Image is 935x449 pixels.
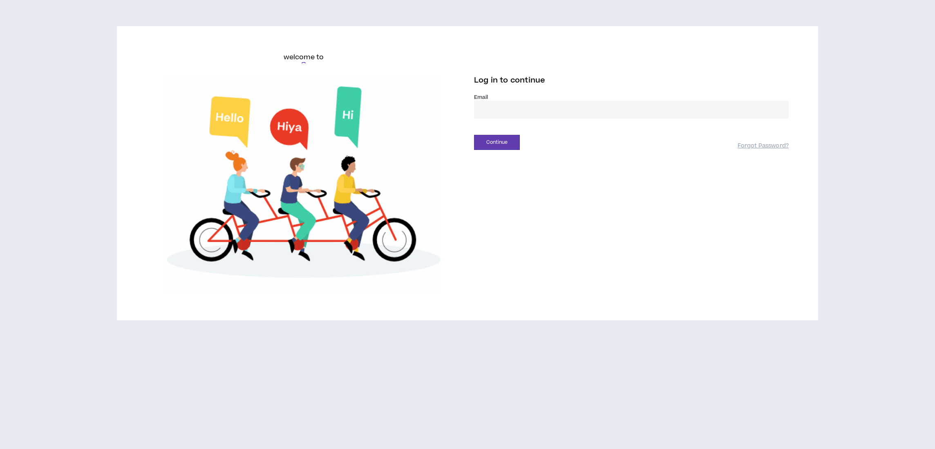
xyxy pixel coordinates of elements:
[474,75,545,85] span: Log in to continue
[474,94,789,101] label: Email
[284,52,324,62] h6: welcome to
[474,135,520,150] button: Continue
[146,76,461,294] img: Welcome to Wripple
[738,142,789,150] a: Forgot Password?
